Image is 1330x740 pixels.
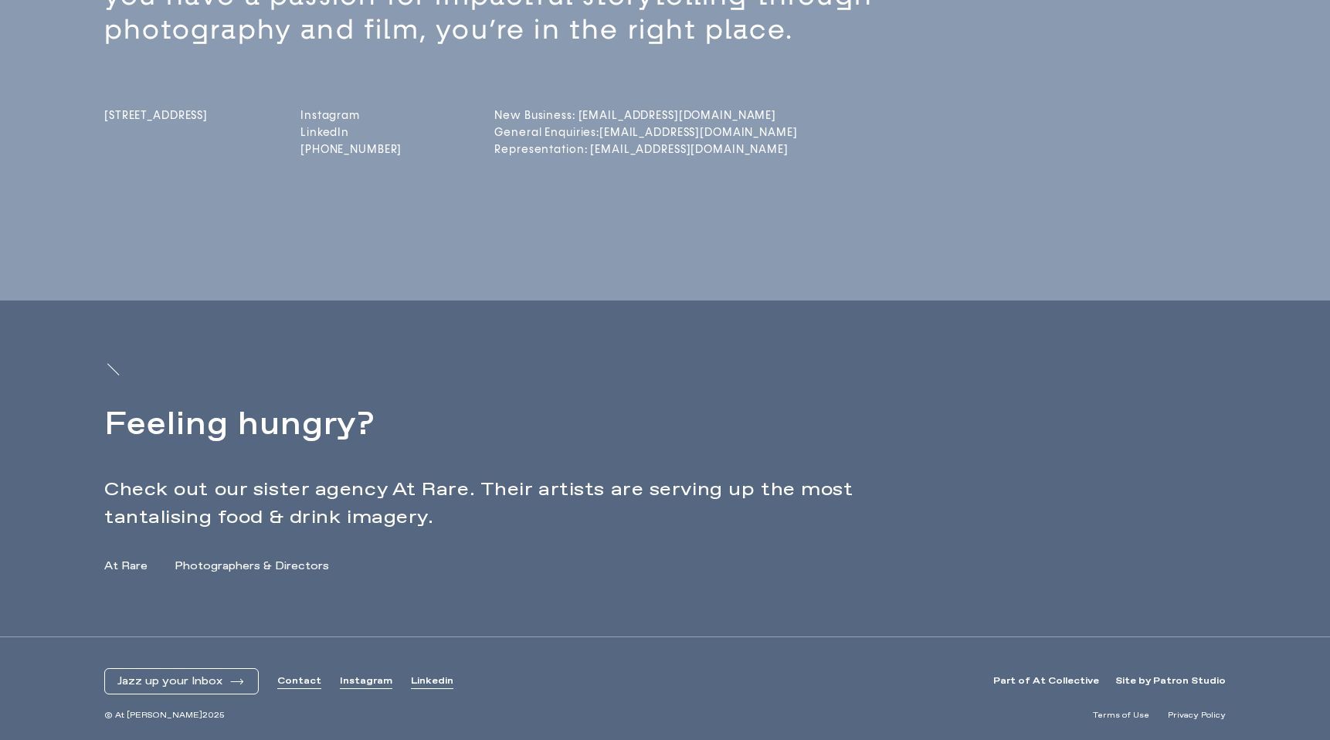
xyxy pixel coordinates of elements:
[494,143,616,156] a: Representation: [EMAIL_ADDRESS][DOMAIN_NAME]
[494,126,616,139] a: General Enquiries:[EMAIL_ADDRESS][DOMAIN_NAME]
[494,109,616,122] a: New Business: [EMAIL_ADDRESS][DOMAIN_NAME]
[300,126,402,139] a: LinkedIn
[277,675,321,688] a: Contact
[1093,710,1149,721] a: Terms of Use
[175,558,329,575] a: Photographers & Directors
[104,109,208,160] a: [STREET_ADDRESS]
[300,109,402,122] a: Instagram
[1168,710,1226,721] a: Privacy Policy
[117,675,222,688] span: Jazz up your Inbox
[411,675,453,688] a: Linkedin
[1115,675,1226,688] a: Site by Patron Studio
[104,109,208,122] span: [STREET_ADDRESS]
[993,675,1099,688] a: Part of At Collective
[340,675,392,688] a: Instagram
[117,675,246,688] button: Jazz up your Inbox
[104,476,925,531] p: Check out our sister agency At Rare. Their artists are serving up the most tantalising food & dri...
[104,558,148,575] a: At Rare
[300,143,402,156] a: [PHONE_NUMBER]
[104,710,225,721] span: © At [PERSON_NAME] 2025
[104,402,925,449] h2: Feeling hungry?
